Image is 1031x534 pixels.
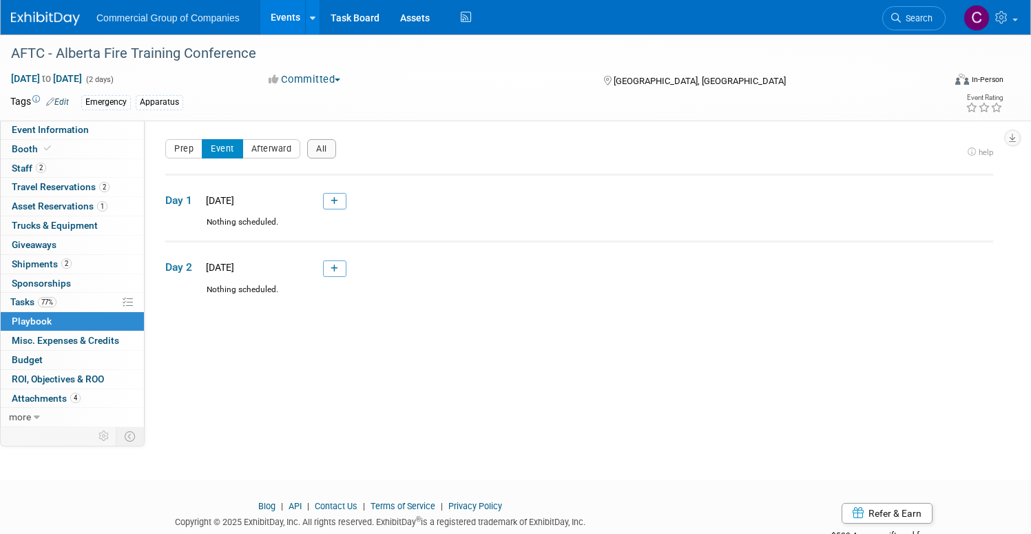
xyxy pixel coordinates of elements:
[12,316,52,327] span: Playbook
[242,139,301,158] button: Afterward
[448,501,502,511] a: Privacy Policy
[46,97,69,107] a: Edit
[12,393,81,404] span: Attachments
[12,220,98,231] span: Trucks & Equipment
[971,74,1003,85] div: In-Person
[61,258,72,269] span: 2
[12,373,104,384] span: ROI, Objectives & ROO
[1,312,144,331] a: Playbook
[40,73,53,84] span: to
[202,262,234,273] span: [DATE]
[882,6,946,30] a: Search
[307,139,336,158] button: All
[614,76,786,86] span: [GEOGRAPHIC_DATA], [GEOGRAPHIC_DATA]
[1,121,144,139] a: Event Information
[289,501,302,511] a: API
[12,335,119,346] span: Misc. Expenses & Credits
[258,501,275,511] a: Blog
[6,41,919,66] div: AFTC - Alberta Fire Training Conference
[36,163,46,173] span: 2
[12,181,110,192] span: Travel Reservations
[12,163,46,174] span: Staff
[38,297,56,307] span: 77%
[12,124,89,135] span: Event Information
[11,12,80,25] img: ExhibitDay
[12,143,54,154] span: Booth
[97,201,107,212] span: 1
[12,239,56,250] span: Giveaways
[202,139,243,158] button: Event
[81,95,131,110] div: Emergency
[264,72,346,87] button: Committed
[315,501,357,511] a: Contact Us
[855,72,1003,92] div: Event Format
[165,260,200,275] span: Day 2
[842,503,933,524] a: Refer & Earn
[304,501,313,511] span: |
[371,501,435,511] a: Terms of Service
[1,236,144,254] a: Giveaways
[116,427,145,445] td: Toggle Event Tabs
[1,389,144,408] a: Attachments4
[966,94,1003,101] div: Event Rating
[10,72,83,85] span: [DATE] [DATE]
[9,411,31,422] span: more
[979,147,993,157] span: help
[1,178,144,196] a: Travel Reservations2
[964,5,990,31] img: Cole Mattern
[165,284,993,308] div: Nothing scheduled.
[85,75,114,84] span: (2 days)
[10,513,750,528] div: Copyright © 2025 ExhibitDay, Inc. All rights reserved. ExhibitDay is a registered trademark of Ex...
[416,515,421,523] sup: ®
[44,145,51,152] i: Booth reservation complete
[1,408,144,427] a: more
[165,139,202,158] button: Prep
[70,393,81,403] span: 4
[12,278,71,289] span: Sponsorships
[437,501,446,511] span: |
[202,195,234,206] span: [DATE]
[92,427,116,445] td: Personalize Event Tab Strip
[1,255,144,274] a: Shipments2
[1,331,144,350] a: Misc. Expenses & Credits
[96,12,240,23] span: Commercial Group of Companies
[901,13,933,23] span: Search
[1,274,144,293] a: Sponsorships
[955,74,969,85] img: Format-Inperson.png
[278,501,287,511] span: |
[10,94,69,110] td: Tags
[136,95,183,110] div: Apparatus
[1,159,144,178] a: Staff2
[165,193,200,208] span: Day 1
[1,370,144,389] a: ROI, Objectives & ROO
[99,182,110,192] span: 2
[12,354,43,365] span: Budget
[360,501,368,511] span: |
[12,201,107,212] span: Asset Reservations
[1,216,144,235] a: Trucks & Equipment
[165,216,993,240] div: Nothing scheduled.
[1,351,144,369] a: Budget
[1,140,144,158] a: Booth
[1,293,144,311] a: Tasks77%
[10,296,56,307] span: Tasks
[1,197,144,216] a: Asset Reservations1
[12,258,72,269] span: Shipments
